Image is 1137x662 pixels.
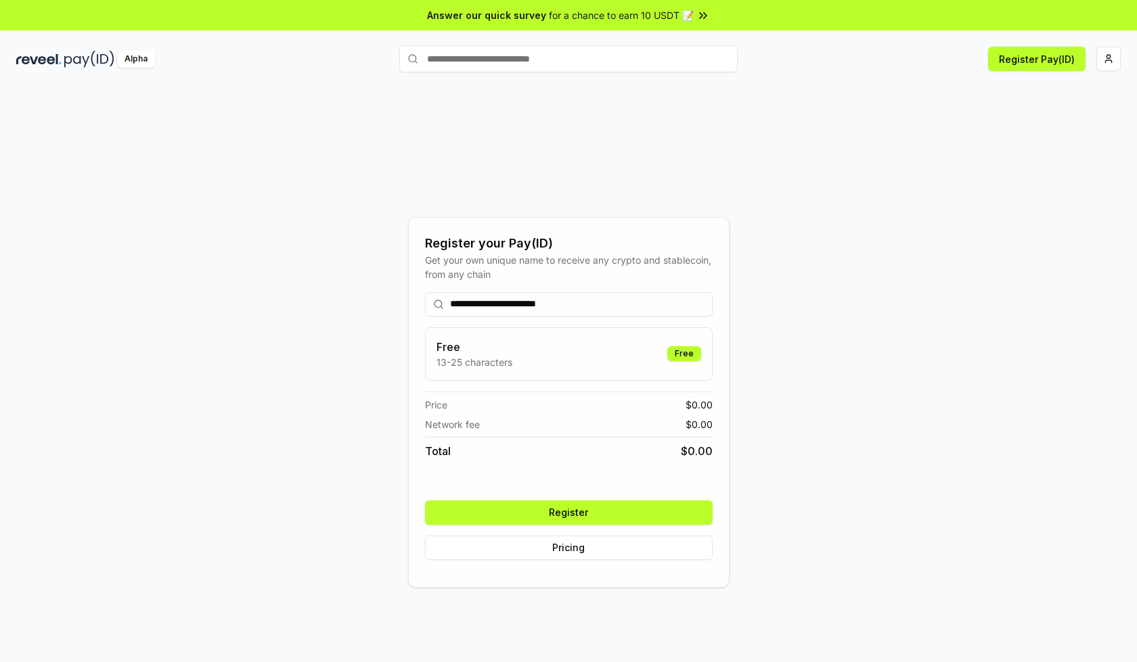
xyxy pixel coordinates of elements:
button: Pricing [425,536,713,560]
div: Alpha [117,51,155,68]
span: Price [425,398,447,412]
img: reveel_dark [16,51,62,68]
span: Total [425,443,451,459]
div: Register your Pay(ID) [425,234,713,253]
span: Network fee [425,417,480,431]
span: $ 0.00 [686,417,713,431]
span: $ 0.00 [681,443,713,459]
img: pay_id [64,51,114,68]
span: $ 0.00 [686,398,713,412]
span: for a chance to earn 10 USDT 📝 [549,8,694,22]
div: Get your own unique name to receive any crypto and stablecoin, from any chain [425,253,713,281]
span: Answer our quick survey [427,8,546,22]
button: Register Pay(ID) [988,47,1086,71]
p: 13-25 characters [437,355,512,369]
button: Register [425,500,713,525]
div: Free [667,346,701,361]
h3: Free [437,339,512,355]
